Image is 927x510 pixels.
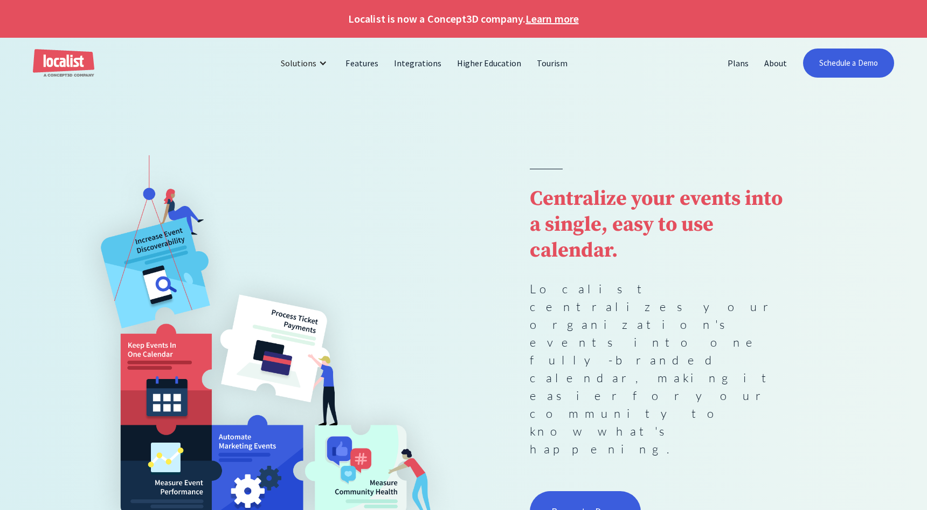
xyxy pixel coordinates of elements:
[273,50,338,76] div: Solutions
[386,50,449,76] a: Integrations
[530,186,783,264] strong: Centralize your events into a single, easy to use calendar.
[281,57,316,70] div: Solutions
[529,50,576,76] a: Tourism
[757,50,795,76] a: About
[449,50,530,76] a: Higher Education
[525,11,578,27] a: Learn more
[33,49,94,78] a: home
[338,50,386,76] a: Features
[803,49,894,78] a: Schedule a Demo
[530,280,794,458] p: Localist centralizes your organization's events into one fully-branded calendar, making it easier...
[720,50,757,76] a: Plans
